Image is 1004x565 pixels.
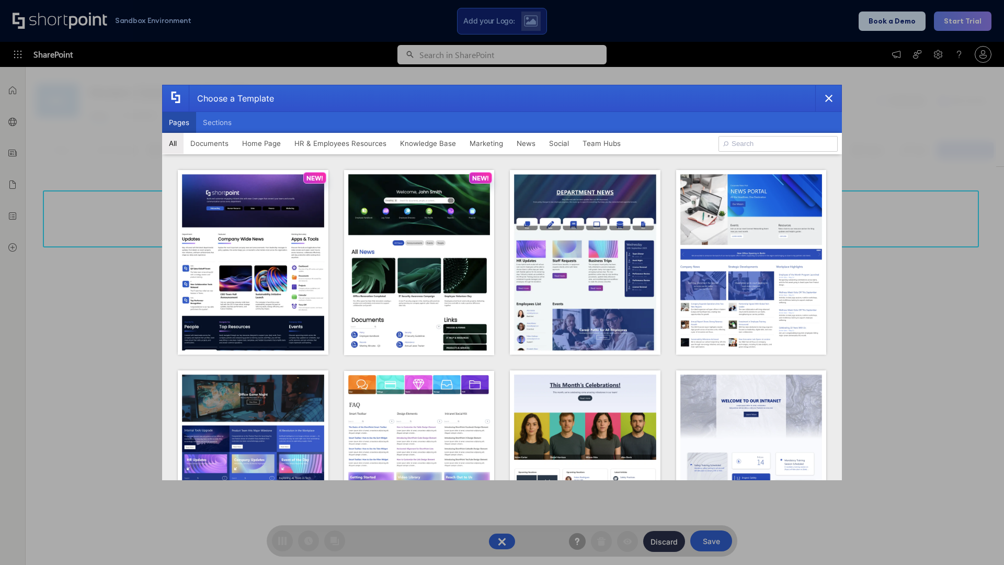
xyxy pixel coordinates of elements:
[196,112,238,133] button: Sections
[184,133,235,154] button: Documents
[463,133,510,154] button: Marketing
[952,515,1004,565] iframe: Chat Widget
[510,133,542,154] button: News
[472,174,489,182] p: NEW!
[162,133,184,154] button: All
[306,174,323,182] p: NEW!
[542,133,576,154] button: Social
[576,133,627,154] button: Team Hubs
[718,136,838,152] input: Search
[393,133,463,154] button: Knowledge Base
[288,133,393,154] button: HR & Employees Resources
[235,133,288,154] button: Home Page
[189,85,274,111] div: Choose a Template
[162,112,196,133] button: Pages
[162,85,842,480] div: template selector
